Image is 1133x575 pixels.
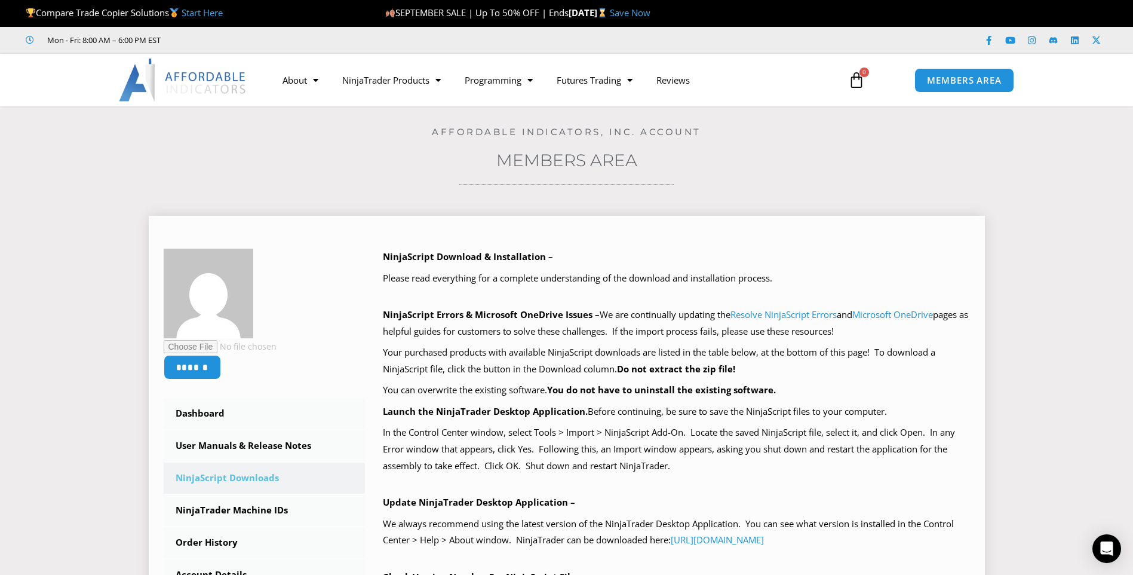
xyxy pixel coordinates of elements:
a: NinjaTrader Products [330,66,453,94]
p: In the Control Center window, select Tools > Import > NinjaScript Add-On. Locate the saved NinjaS... [383,424,970,475]
img: 🥇 [170,8,179,17]
div: Open Intercom Messenger [1092,534,1121,563]
img: 🍂 [386,8,395,17]
span: 0 [859,68,869,77]
img: LogoAI | Affordable Indicators – NinjaTrader [119,59,247,102]
a: NinjaScript Downloads [164,463,366,494]
span: MEMBERS AREA [927,76,1002,85]
p: We are continually updating the and pages as helpful guides for customers to solve these challeng... [383,307,970,340]
nav: Menu [271,66,834,94]
a: Resolve NinjaScript Errors [730,308,837,320]
a: Dashboard [164,398,366,429]
a: User Manuals & Release Notes [164,430,366,461]
p: Before continuing, be sure to save the NinjaScript files to your computer. [383,403,970,420]
span: Compare Trade Copier Solutions [26,7,223,19]
p: Please read everything for a complete understanding of the download and installation process. [383,270,970,287]
span: Mon - Fri: 8:00 AM – 6:00 PM EST [44,33,161,47]
b: You do not have to uninstall the existing software. [547,384,776,396]
a: Order History [164,527,366,558]
b: NinjaScript Errors & Microsoft OneDrive Issues – [383,308,600,320]
p: You can overwrite the existing software. [383,382,970,399]
b: Launch the NinjaTrader Desktop Application. [383,405,588,417]
a: NinjaTrader Machine IDs [164,495,366,526]
a: 0 [830,63,883,97]
a: MEMBERS AREA [914,68,1014,93]
a: Microsoft OneDrive [852,308,933,320]
a: Affordable Indicators, Inc. Account [432,126,701,137]
iframe: Customer reviews powered by Trustpilot [177,34,357,46]
a: Futures Trading [545,66,644,94]
b: Update NinjaTrader Desktop Application – [383,496,575,508]
strong: [DATE] [569,7,610,19]
a: Reviews [644,66,702,94]
p: Your purchased products with available NinjaScript downloads are listed in the table below, at th... [383,344,970,378]
a: About [271,66,330,94]
a: Start Here [182,7,223,19]
img: ⌛ [598,8,607,17]
a: Save Now [610,7,650,19]
b: NinjaScript Download & Installation – [383,250,553,262]
img: c8fc139859577667c8e2ad0fe87b992fe0304459df7314fa5bc4ebcc00cebea7 [164,249,253,338]
span: SEPTEMBER SALE | Up To 50% OFF | Ends [385,7,569,19]
b: Do not extract the zip file! [617,363,735,375]
a: Programming [453,66,545,94]
p: We always recommend using the latest version of the NinjaTrader Desktop Application. You can see ... [383,516,970,549]
img: 🏆 [26,8,35,17]
a: [URL][DOMAIN_NAME] [671,534,764,546]
a: Members Area [496,150,637,170]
